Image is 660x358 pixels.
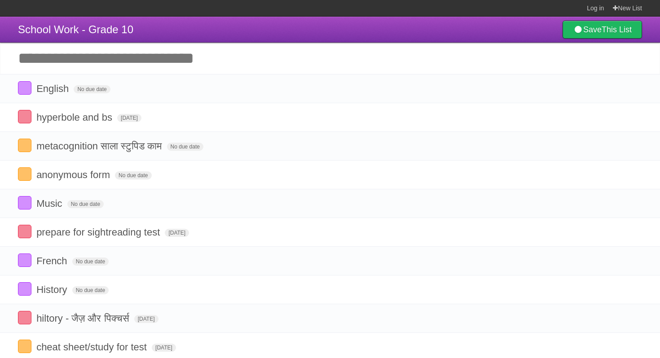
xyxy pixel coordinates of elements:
span: metacognition साला स्टुपिड काम [36,140,164,152]
a: SaveThis List [563,21,642,39]
label: Done [18,110,31,123]
span: [DATE] [117,114,141,122]
span: No due date [74,85,110,93]
span: [DATE] [165,229,189,237]
label: Done [18,311,31,324]
label: Done [18,139,31,152]
span: No due date [72,286,109,294]
label: Done [18,340,31,353]
span: prepare for sightreading test [36,227,162,238]
span: [DATE] [134,315,158,323]
span: History [36,284,69,295]
span: No due date [72,258,109,266]
label: Done [18,81,31,95]
span: French [36,255,69,266]
span: No due date [67,200,104,208]
span: No due date [167,143,203,151]
span: hiltory - जैज़ और पिक्चर्स [36,313,131,324]
span: Music [36,198,64,209]
label: Done [18,225,31,238]
b: This List [602,25,632,34]
span: [DATE] [152,344,176,352]
span: cheat sheet/study for test [36,341,149,353]
span: anonymous form [36,169,112,180]
span: School Work - Grade 10 [18,23,133,35]
span: No due date [115,171,151,179]
label: Done [18,282,31,296]
label: Done [18,196,31,210]
span: hyperbole and bs [36,112,114,123]
label: Done [18,167,31,181]
span: English [36,83,71,94]
label: Done [18,253,31,267]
